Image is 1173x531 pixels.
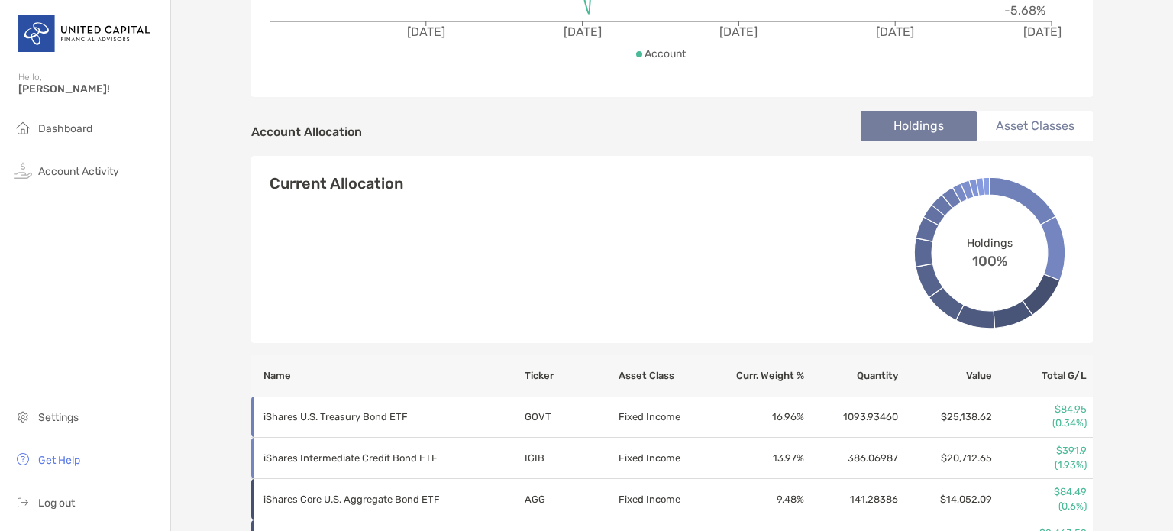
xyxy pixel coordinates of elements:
[38,497,75,510] span: Log out
[18,6,152,61] img: United Capital Logo
[719,24,758,39] tspan: [DATE]
[805,397,899,438] td: 1093.93460
[38,122,92,135] span: Dashboard
[14,450,32,468] img: get-help icon
[38,165,119,178] span: Account Activity
[38,454,80,467] span: Get Help
[38,411,79,424] span: Settings
[1004,3,1045,18] tspan: -5.68%
[270,174,403,193] h4: Current Allocation
[994,500,1087,513] p: (0.6%)
[712,355,806,397] th: Curr. Weight %
[994,485,1087,499] p: $84.49
[899,438,993,479] td: $20,712.65
[618,438,712,479] td: Fixed Income
[18,83,161,96] span: [PERSON_NAME]!
[407,24,445,39] tspan: [DATE]
[14,118,32,137] img: household icon
[263,490,477,509] p: iShares Core U.S. Aggregate Bond ETF
[618,355,712,397] th: Asset Class
[899,397,993,438] td: $25,138.62
[645,44,686,63] p: Account
[712,438,806,479] td: 13.97 %
[712,479,806,520] td: 9.48 %
[524,355,618,397] th: Ticker
[712,397,806,438] td: 16.96 %
[977,111,1093,141] li: Asset Classes
[994,416,1087,430] p: (0.34%)
[524,479,618,520] td: AGG
[805,355,899,397] th: Quantity
[618,479,712,520] td: Fixed Income
[14,161,32,180] img: activity icon
[251,125,362,139] h4: Account Allocation
[564,24,602,39] tspan: [DATE]
[1023,24,1062,39] tspan: [DATE]
[805,479,899,520] td: 141.28386
[263,407,477,426] p: iShares U.S. Treasury Bond ETF
[993,355,1093,397] th: Total G/L
[994,444,1087,458] p: $391.9
[861,111,977,141] li: Holdings
[618,397,712,438] td: Fixed Income
[14,493,32,511] img: logout icon
[899,355,993,397] th: Value
[972,249,1007,269] span: 100%
[994,403,1087,416] p: $84.95
[263,448,477,468] p: iShares Intermediate Credit Bond ETF
[967,236,1012,249] span: Holdings
[524,438,618,479] td: IGIB
[899,479,993,520] td: $14,052.09
[805,438,899,479] td: 386.06987
[251,355,524,397] th: Name
[524,397,618,438] td: GOVT
[994,458,1087,472] p: (1.93%)
[14,407,32,426] img: settings icon
[876,24,914,39] tspan: [DATE]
